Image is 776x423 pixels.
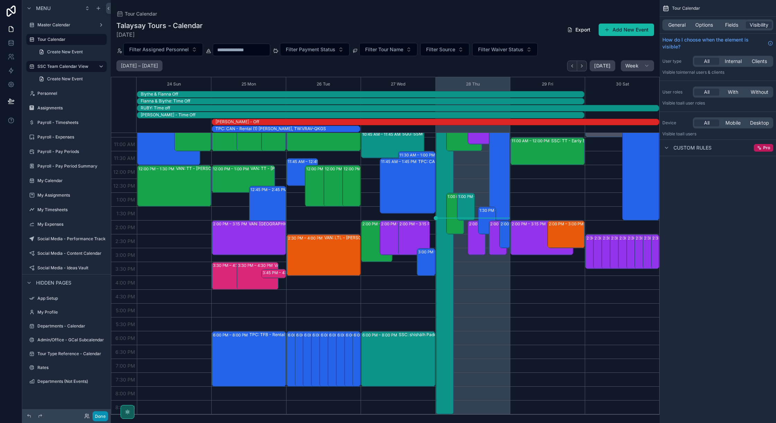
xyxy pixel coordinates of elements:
span: All [704,58,709,65]
a: Rates [26,362,107,373]
span: Custom rules [673,144,712,151]
label: Social Media - Content Calendar [37,251,105,256]
label: App Setup [37,296,105,301]
span: Tour Calendar [672,6,700,11]
a: Assignments [26,102,107,114]
span: all users [680,131,696,136]
a: Payroll - Pay Period Summary [26,161,107,172]
div: Blythe & Fianna Off [141,91,178,97]
span: With [728,89,738,96]
label: My Expenses [37,222,105,227]
label: User type [662,58,690,64]
label: Payroll - Timesheets [37,120,105,125]
label: Social Media - Performance Tracker [37,236,110,242]
a: SSC Team Calendar View [26,61,107,72]
span: Internal [725,58,742,65]
a: Create New Event [35,46,107,57]
p: Visible to [662,131,773,137]
a: Payroll - Pay Periods [26,146,107,157]
span: Pro [763,145,770,151]
a: App Setup [26,293,107,304]
a: Departments - Calendar [26,321,107,332]
a: My Expenses [26,219,107,230]
a: Payroll - Expenses [26,132,107,143]
label: Social Media - Ideas Vault [37,265,105,271]
label: My Assignments [37,192,105,198]
span: How do I choose when the element is visible? [662,36,765,50]
a: My Timesheets [26,204,107,215]
a: How do I choose when the element is visible? [662,36,773,50]
div: RUBY: Time off [141,105,170,111]
div: [PERSON_NAME] - Time Off [141,112,195,118]
a: My Calendar [26,175,107,186]
label: Departments (Not Events) [37,379,105,384]
span: Hidden pages [36,279,71,286]
span: All [704,89,709,96]
a: My Profile [26,307,107,318]
a: Social Media - Ideas Vault [26,262,107,273]
span: Without [751,89,768,96]
label: User roles [662,89,690,95]
span: Fields [725,21,738,28]
a: Admin/Office - GCal Subcalendar [26,334,107,345]
label: Tour Calendar [37,37,103,42]
a: My Assignments [26,190,107,201]
span: All user roles [680,100,705,106]
span: Options [695,21,713,28]
label: Payroll - Pay Period Summary [37,163,105,169]
a: Social Media - Performance Tracker [26,233,107,244]
label: Departments - Calendar [37,323,105,329]
label: Payroll - Expenses [37,134,105,140]
p: Visible to [662,100,773,106]
label: My Timesheets [37,207,105,213]
label: Device [662,120,690,126]
a: Payroll - Timesheets [26,117,107,128]
label: SSC Team Calendar View [37,64,93,69]
div: [PERSON_NAME] - Off [215,119,259,125]
span: Create New Event [47,49,83,55]
label: Tour Type Reference - Calendar [37,351,105,357]
div: Candace - Off [215,119,259,125]
span: All [704,119,709,126]
label: Admin/Office - GCal Subcalendar [37,337,105,343]
div: TPC: CAN - Rental (1) [PERSON_NAME], TW:VRAV-QKGS [215,126,326,132]
label: My Profile [37,309,105,315]
span: Visibility [750,21,768,28]
div: Fianna & Blythe: Time Off [141,98,190,104]
label: Master Calendar [37,22,96,28]
a: Master Calendar [26,19,107,30]
a: Social Media - Content Calendar [26,248,107,259]
span: Clients [752,58,767,65]
span: Mobile [725,119,741,126]
span: Menu [36,5,51,12]
div: TPC: CAN - Rental (1) Maik Krächter, TW:VRAV-QKGS [215,126,326,132]
label: Personnel [37,91,105,96]
label: Rates [37,365,105,370]
a: Tour Calendar [26,34,107,45]
a: Tour Type Reference - Calendar [26,348,107,359]
div: Richard - Time Off [141,112,195,118]
a: Personnel [26,88,107,99]
a: Departments (Not Events) [26,376,107,387]
label: Payroll - Pay Periods [37,149,105,154]
span: General [668,21,686,28]
span: Create New Event [47,76,83,82]
button: Done [92,411,108,421]
span: Internal users & clients [680,70,724,75]
label: Assignments [37,105,105,111]
label: My Calendar [37,178,105,183]
p: Visible to [662,70,773,75]
span: Desktop [750,119,769,126]
a: Create New Event [35,73,107,84]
